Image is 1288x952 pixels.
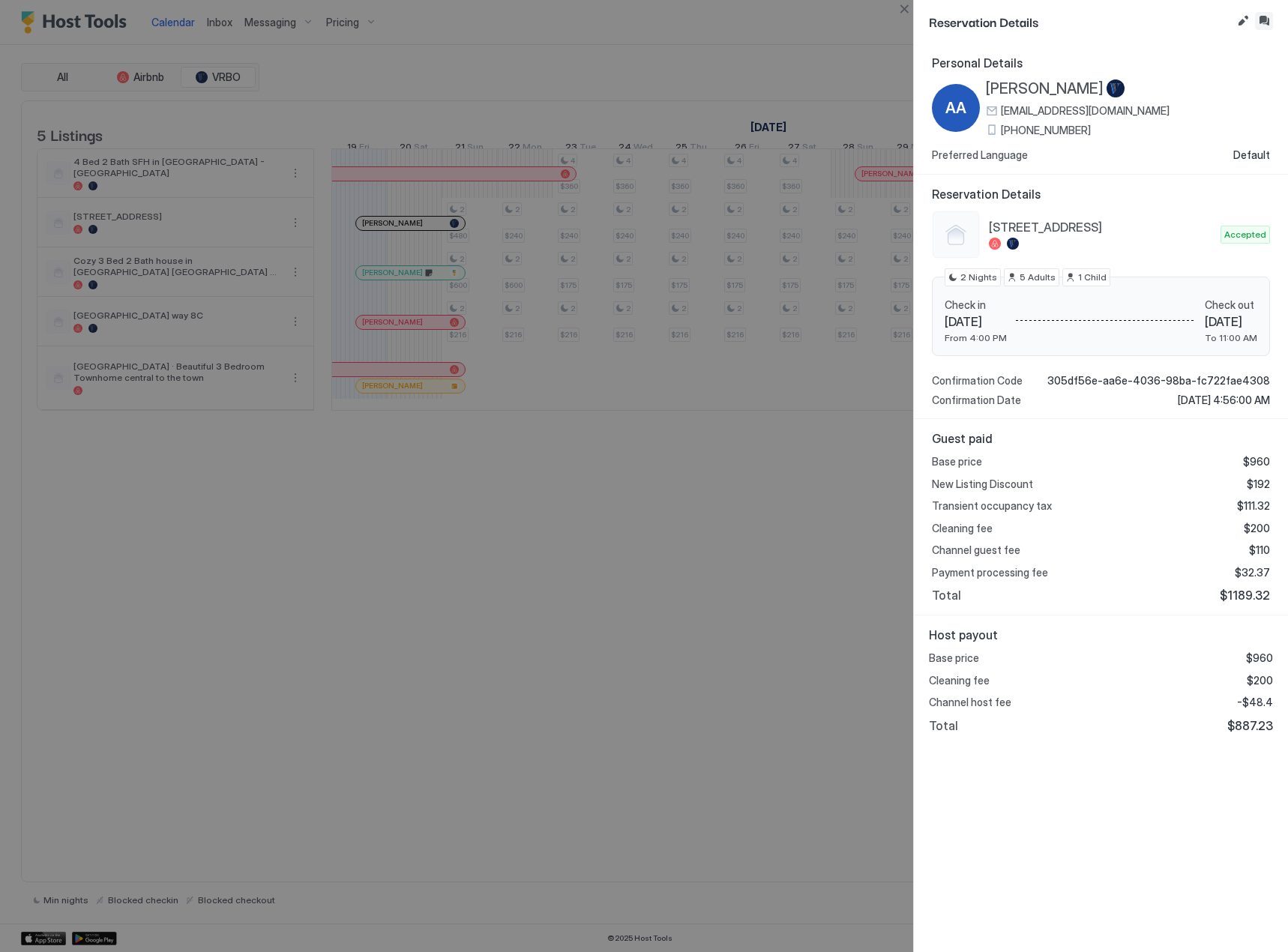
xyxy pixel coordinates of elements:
span: Check out [1205,298,1257,312]
span: $32.37 [1235,566,1270,579]
span: Cleaning fee [929,674,990,687]
span: Host payout [929,627,1273,642]
span: Reservation Details [929,12,1231,31]
span: [PERSON_NAME] [986,79,1104,98]
span: Total [932,588,961,603]
span: Accepted [1224,228,1266,241]
span: $960 [1246,651,1273,665]
span: [PHONE_NUMBER] [1001,124,1091,137]
span: [DATE] [945,314,1007,329]
button: Inbox [1255,12,1273,30]
span: [DATE] 4:56:00 AM [1178,394,1270,407]
button: Edit reservation [1234,12,1252,30]
span: 2 Nights [960,271,997,284]
span: Channel guest fee [932,543,1020,557]
span: Default [1233,148,1270,162]
span: 305df56e-aa6e-4036-98ba-fc722fae4308 [1047,374,1270,388]
span: $200 [1247,674,1273,687]
span: New Listing Discount [932,477,1033,491]
span: Reservation Details [932,187,1270,202]
span: $111.32 [1237,499,1270,513]
span: Payment processing fee [932,566,1048,579]
span: Guest paid [932,431,1270,446]
span: From 4:00 PM [945,332,1007,343]
span: Base price [932,455,982,469]
span: Base price [929,651,979,665]
span: $887.23 [1227,718,1273,733]
span: Personal Details [932,55,1270,70]
span: Check in [945,298,1007,312]
span: 5 Adults [1020,271,1056,284]
span: Transient occupancy tax [932,499,1052,513]
span: [DATE] [1205,314,1257,329]
span: $110 [1249,543,1270,557]
span: Preferred Language [932,148,1028,162]
span: Confirmation Date [932,394,1021,407]
span: $192 [1247,477,1270,491]
span: $200 [1244,522,1270,535]
span: Cleaning fee [932,522,993,535]
span: Total [929,718,958,733]
span: 1 Child [1078,271,1107,284]
span: AA [945,97,966,119]
span: Confirmation Code [932,374,1023,388]
span: Channel host fee [929,696,1011,709]
span: To 11:00 AM [1205,332,1257,343]
span: -$48.4 [1237,696,1273,709]
span: $1189.32 [1220,588,1270,603]
span: [EMAIL_ADDRESS][DOMAIN_NAME] [1001,104,1170,118]
span: $960 [1243,455,1270,469]
span: [STREET_ADDRESS] [989,220,1215,235]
